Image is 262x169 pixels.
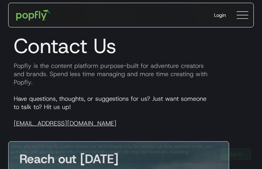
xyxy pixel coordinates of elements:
[11,5,55,25] a: home
[214,12,226,19] div: Login
[8,62,254,86] p: Popfly is the content platform purpose-built for adventure creators and brands. Spend less time m...
[64,155,73,160] a: here
[11,144,215,160] div: When you visit or log in, cookies and similar technologies may be used by our data partners to li...
[8,34,254,58] h1: Contact Us
[14,119,116,128] a: [EMAIL_ADDRESS][DOMAIN_NAME]
[221,148,251,160] a: Got It!
[209,6,232,24] a: Login
[8,95,254,128] p: Have questions, thoughts, or suggestions for us? Just want someone to talk to? Hit us up!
